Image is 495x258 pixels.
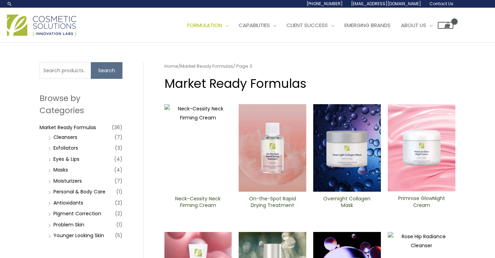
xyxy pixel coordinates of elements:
h1: Market Ready Formulas [164,75,455,92]
a: Market Ready Formulas [40,124,96,131]
a: About Us [396,15,438,36]
a: Exfoliators [53,144,78,151]
h2: On-the-Spot ​Rapid Drying Treatment [245,195,300,209]
a: Overnight Collagen Mask [319,195,375,211]
h2: Overnight Collagen Mask [319,195,375,209]
a: Cleansers [53,134,77,141]
a: Home [164,63,178,69]
a: Formulation [182,15,233,36]
span: Capabilities [239,22,270,29]
a: View Shopping Cart, empty [438,22,453,29]
a: Primrose GlowNight Cream [394,195,450,211]
span: (7) [114,176,122,186]
span: About Us [401,22,426,29]
a: PIgment Correction [53,210,101,217]
a: Capabilities [233,15,281,36]
span: (36) [112,123,122,132]
a: Market Ready Formulas [180,63,233,69]
a: Client Success [281,15,339,36]
a: On-the-Spot ​Rapid Drying Treatment [245,195,300,211]
img: Neck-Cessity Neck Firming Cream [164,104,232,192]
span: (4) [114,165,122,175]
a: Eyes & Lips [53,156,79,163]
span: Emerging Brands [344,22,391,29]
span: (5) [115,231,122,240]
a: Moisturizers [53,177,82,184]
input: Search products… [40,62,91,79]
h2: Browse by Categories [40,92,122,116]
img: Cosmetic Solutions Logo [7,15,76,36]
span: (2) [115,198,122,208]
a: Neck-Cessity Neck Firming Cream [170,195,226,211]
span: Contact Us [429,1,453,7]
h2: Primrose GlowNight Cream [394,195,450,208]
h2: Neck-Cessity Neck Firming Cream [170,195,226,209]
span: (7) [114,132,122,142]
nav: Breadcrumb [164,62,455,70]
a: Masks [53,166,68,173]
a: Emerging Brands [339,15,396,36]
span: Formulation [187,22,222,29]
span: (2) [115,209,122,218]
span: (4) [114,154,122,164]
span: (3) [115,143,122,153]
a: Antioxidants [53,199,83,206]
img: Primrose Glow Night Cream [388,104,455,191]
nav: Site Navigation [177,15,453,36]
a: Problem Skin [53,221,84,228]
button: Search [91,62,122,79]
span: [EMAIL_ADDRESS][DOMAIN_NAME] [351,1,421,7]
span: [PHONE_NUMBER] [307,1,343,7]
a: Search icon link [7,1,12,7]
span: (1) [116,187,122,197]
span: (1) [116,220,122,230]
a: Personal & Body Care [53,188,105,195]
a: Younger Looking Skin [53,232,104,239]
img: On-the-Spot ​Rapid Drying Treatment [239,104,306,192]
img: Overnight Collagen Mask [313,104,381,192]
span: Client Success [287,22,328,29]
